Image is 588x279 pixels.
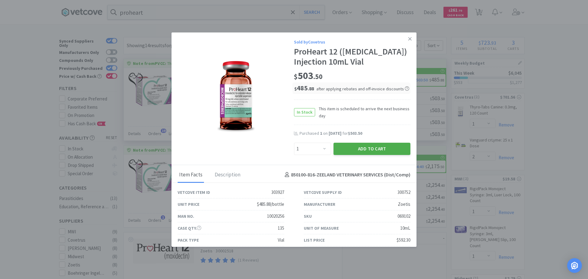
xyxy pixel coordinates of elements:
button: Add to Cart [334,143,410,155]
span: [DATE] [329,130,341,136]
span: . 50 [313,72,322,81]
div: SKU [304,213,312,220]
div: Unit Price [178,201,199,208]
span: after applying rebates and off-invoice discounts [316,86,409,92]
div: $592.30 [397,236,410,244]
div: Vial [278,236,284,244]
div: Purchased on for [300,130,410,137]
div: Vetcove Item ID [178,189,210,196]
div: 10020256 [267,213,284,220]
span: This item is scheduled to arrive the next business day [315,105,410,119]
div: Vetcove Supply ID [304,189,342,196]
div: $485.88/bottle [257,201,284,208]
div: 135 [278,224,284,232]
span: 485 [294,84,314,92]
div: 300752 [398,189,410,196]
div: Manufacturer [304,201,335,208]
div: Pack Type [178,237,199,243]
span: 1 [320,130,322,136]
div: 10mL [400,224,410,232]
div: Item Facts [178,168,204,183]
div: ProHeart 12 ([MEDICAL_DATA]) Injection 10mL Vial [294,47,410,67]
div: Zoetis [398,201,410,208]
div: Sold by Covetrus [294,39,410,45]
span: $ [294,72,298,81]
div: 303927 [271,189,284,196]
div: List Price [304,237,325,243]
span: $503.50 [348,130,362,136]
span: $ [294,86,297,92]
span: 503 [294,70,322,82]
img: 7d4265e532dd4dea8e7dfc45c95ae844_300752.png [214,58,258,135]
div: 069102 [398,213,410,220]
span: In Stock [294,108,315,116]
div: Description [213,168,242,183]
div: Unit of Measure [304,225,339,232]
h4: 850100-816 - ZEELAND VETERINARY SERVICES (Dist/Comp) [282,171,410,179]
div: Man No. [178,213,194,220]
span: . 88 [308,86,314,92]
div: Case Qty. [178,225,201,232]
div: Open Intercom Messenger [567,258,582,273]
